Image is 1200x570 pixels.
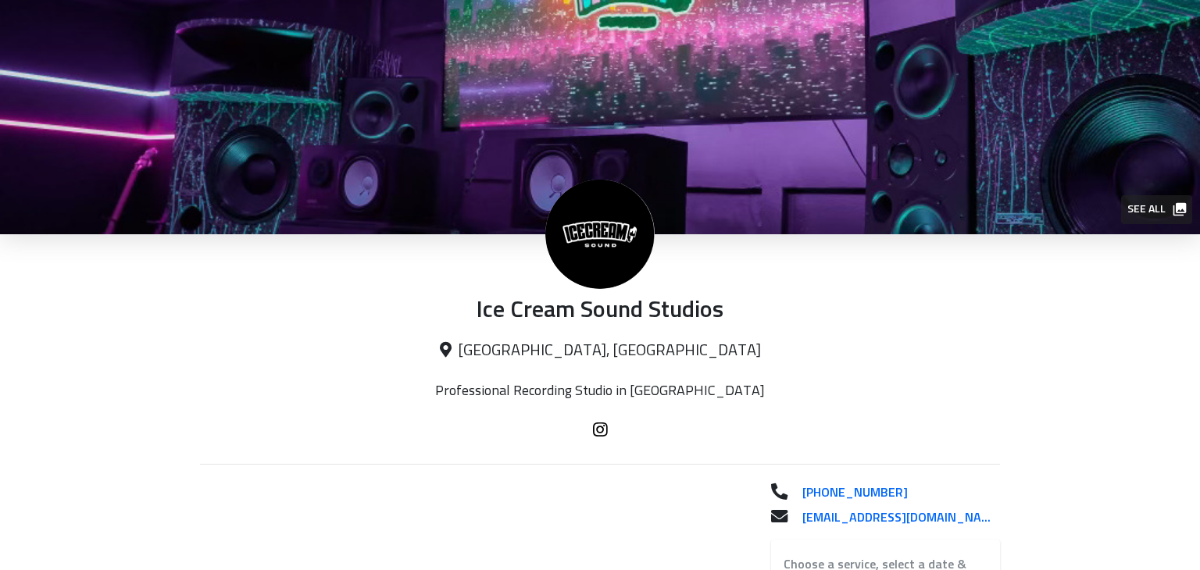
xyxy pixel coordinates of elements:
button: See all [1121,195,1192,224]
a: [PHONE_NUMBER] [790,483,1000,502]
span: See all [1127,200,1184,219]
p: Ice Cream Sound Studios [200,297,1000,326]
img: Ice Cream Sound Studios [545,180,655,289]
p: [GEOGRAPHIC_DATA], [GEOGRAPHIC_DATA] [200,341,1000,361]
p: Professional Recording Studio in [GEOGRAPHIC_DATA] [400,383,800,400]
a: [EMAIL_ADDRESS][DOMAIN_NAME] [790,508,1000,527]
